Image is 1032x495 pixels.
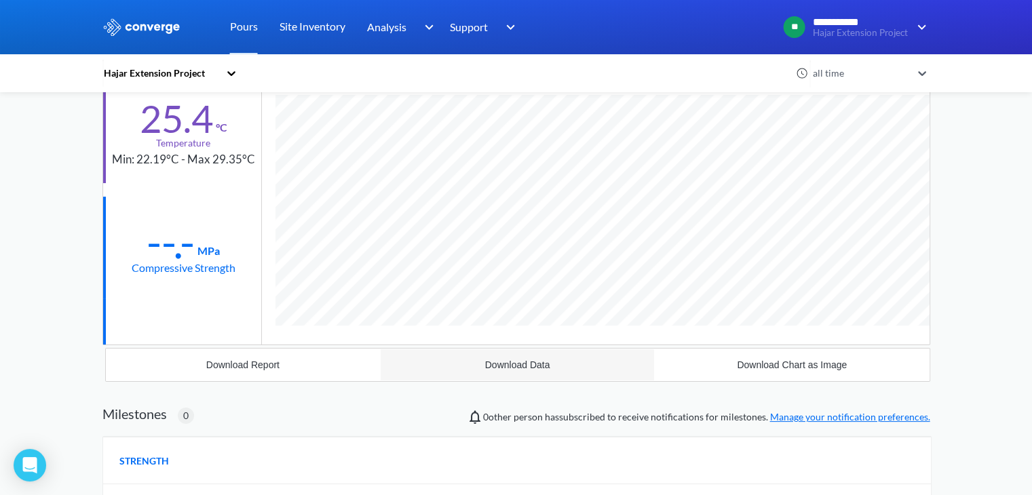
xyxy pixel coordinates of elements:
[102,18,181,36] img: logo_ewhite.svg
[483,411,512,422] span: 0 other
[380,349,655,381] button: Download Data
[102,66,219,81] div: Hajar Extension Project
[415,19,437,35] img: downArrow.svg
[813,28,909,38] span: Hajar Extension Project
[770,411,930,422] a: Manage your notification preferences.
[102,405,167,422] h2: Milestones
[655,349,930,381] button: Download Chart as Image
[119,454,169,469] span: STRENGTH
[467,409,483,425] img: notifications-icon.svg
[156,136,210,151] div: Temperature
[206,359,280,370] div: Download Report
[450,18,488,35] span: Support
[14,449,46,481] div: Open Intercom Messenger
[140,102,213,136] div: 25.4
[796,67,808,79] img: icon-clock.svg
[112,151,255,169] div: Min: 22.19°C - Max 29.35°C
[737,359,847,370] div: Download Chart as Image
[809,66,911,81] div: all time
[483,410,930,424] span: person has subscribed to receive notifications for milestones.
[132,259,235,276] div: Compressive Strength
[147,225,195,259] div: --.-
[106,349,381,381] button: Download Report
[367,18,406,35] span: Analysis
[183,408,189,423] span: 0
[909,19,930,35] img: downArrow.svg
[485,359,550,370] div: Download Data
[497,19,519,35] img: downArrow.svg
